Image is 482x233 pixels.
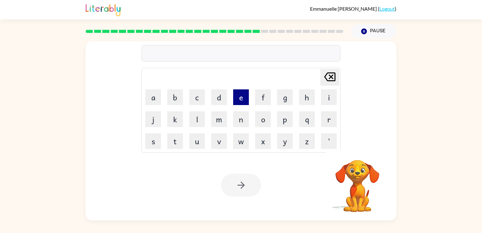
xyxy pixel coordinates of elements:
button: j [145,111,161,127]
button: w [233,133,249,149]
button: f [255,89,271,105]
button: a [145,89,161,105]
button: y [277,133,293,149]
a: Logout [379,6,395,12]
span: Emmanuelle [PERSON_NAME] [310,6,378,12]
button: m [211,111,227,127]
button: i [321,89,337,105]
button: t [167,133,183,149]
button: r [321,111,337,127]
button: z [299,133,315,149]
button: l [189,111,205,127]
button: k [167,111,183,127]
button: s [145,133,161,149]
img: Literably [86,3,120,16]
button: b [167,89,183,105]
button: Pause [351,24,396,39]
button: c [189,89,205,105]
button: ' [321,133,337,149]
button: h [299,89,315,105]
button: o [255,111,271,127]
button: v [211,133,227,149]
button: p [277,111,293,127]
button: e [233,89,249,105]
button: u [189,133,205,149]
button: x [255,133,271,149]
button: q [299,111,315,127]
video: Your browser must support playing .mp4 files to use Literably. Please try using another browser. [326,150,389,213]
button: d [211,89,227,105]
div: ( ) [310,6,396,12]
button: n [233,111,249,127]
button: g [277,89,293,105]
